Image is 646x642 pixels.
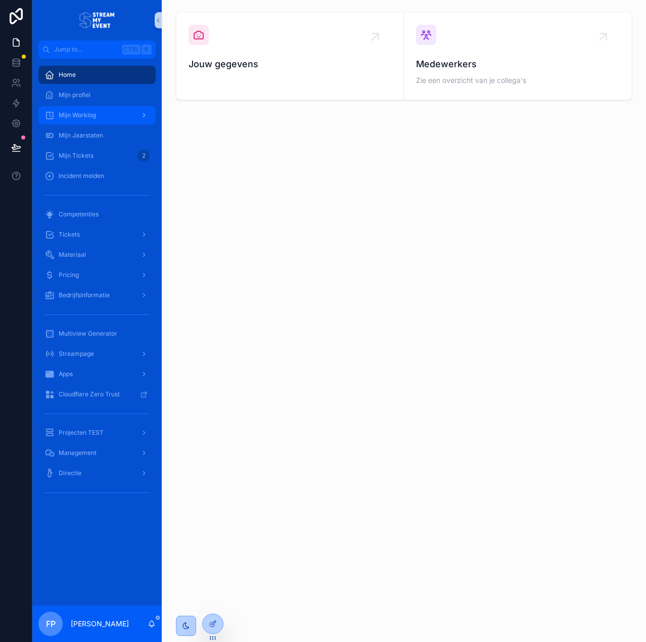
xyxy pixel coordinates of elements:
[38,86,156,104] a: Mijn profiel
[59,429,104,437] span: Projecten TEST
[416,75,619,85] span: Zie een overzicht van je collega's
[59,251,86,259] span: Materiaal
[38,147,156,165] a: Mijn Tickets2
[59,91,90,99] span: Mijn profiel
[38,205,156,223] a: Competenties
[38,345,156,363] a: Streampage
[59,172,104,180] span: Incident melden
[59,131,103,140] span: Mijn Jaarstaten
[38,126,156,145] a: Mijn Jaarstaten
[38,225,156,244] a: Tickets
[59,350,94,358] span: Streampage
[54,45,118,54] span: Jump to...
[32,59,162,514] div: scrollable content
[176,13,404,100] a: Jouw gegevens
[38,66,156,84] a: Home
[59,469,81,477] span: Directie
[79,12,115,28] img: App logo
[59,291,110,299] span: Bedrijfsinformatie
[38,325,156,343] a: Multiview Generator
[38,246,156,264] a: Materiaal
[38,365,156,383] a: Apps
[137,150,150,162] div: 2
[38,40,156,59] button: Jump to...CtrlK
[59,231,80,239] span: Tickets
[38,286,156,304] a: Bedrijfsinformatie
[189,57,391,71] span: Jouw gegevens
[59,111,96,119] span: Mijn Worklog
[59,449,97,457] span: Management
[38,464,156,482] a: Directie
[59,330,117,338] span: Multiview Generator
[59,210,99,218] span: Competenties
[38,106,156,124] a: Mijn Worklog
[46,618,56,630] span: FP
[71,619,129,629] p: [PERSON_NAME]
[59,71,76,79] span: Home
[38,424,156,442] a: Projecten TEST
[38,385,156,403] a: Cloudflare Zero Trust
[59,152,94,160] span: Mijn Tickets
[38,167,156,185] a: Incident melden
[59,271,79,279] span: Pricing
[38,266,156,284] a: Pricing
[143,45,151,54] span: K
[59,370,73,378] span: Apps
[59,390,120,398] span: Cloudflare Zero Trust
[38,444,156,462] a: Management
[122,44,141,55] span: Ctrl
[404,13,631,100] a: MedewerkersZie een overzicht van je collega's
[416,57,619,71] span: Medewerkers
